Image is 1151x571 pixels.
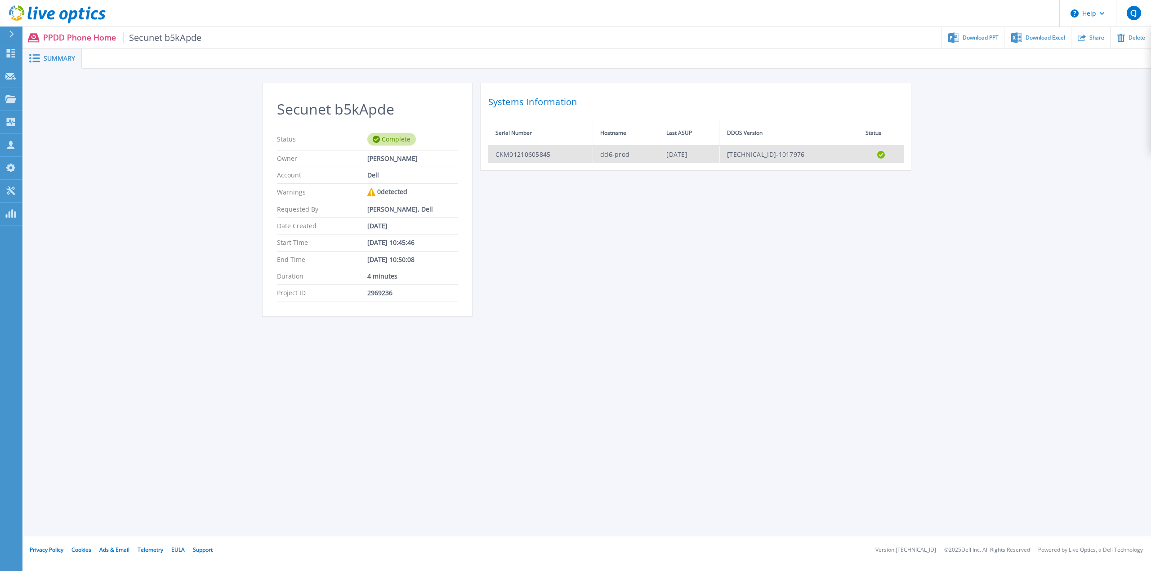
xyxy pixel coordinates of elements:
[367,256,458,263] div: [DATE] 10:50:08
[193,546,213,553] a: Support
[944,547,1030,553] li: © 2025 Dell Inc. All Rights Reserved
[488,146,593,163] td: CKM01210605845
[171,546,185,553] a: EULA
[367,222,458,230] div: [DATE]
[30,546,63,553] a: Privacy Policy
[659,146,720,163] td: [DATE]
[367,155,458,162] div: [PERSON_NAME]
[44,55,75,62] span: Summary
[488,121,593,146] th: Serial Number
[277,101,458,118] h2: Secunet b5kApde
[875,547,936,553] li: Version: [TECHNICAL_ID]
[1130,9,1137,17] span: CJ
[277,256,367,263] p: End Time
[720,146,858,163] td: [TECHNICAL_ID]-1017976
[488,94,904,110] h2: Systems Information
[659,121,720,146] th: Last ASUP
[43,32,202,43] p: PPDD Phone Home
[138,546,163,553] a: Telemetry
[277,273,367,280] p: Duration
[1129,35,1145,40] span: Delete
[1089,35,1104,40] span: Share
[99,546,129,553] a: Ads & Email
[277,188,367,196] p: Warnings
[367,172,458,179] div: Dell
[123,32,202,43] span: Secunet b5kApde
[277,155,367,162] p: Owner
[367,188,458,196] div: 0 detected
[367,273,458,280] div: 4 minutes
[593,121,659,146] th: Hostname
[277,222,367,230] p: Date Created
[277,172,367,179] p: Account
[71,546,91,553] a: Cookies
[1038,547,1143,553] li: Powered by Live Optics, a Dell Technology
[277,289,367,297] p: Project ID
[963,35,999,40] span: Download PPT
[277,133,367,146] p: Status
[367,206,458,213] div: [PERSON_NAME], Dell
[1026,35,1065,40] span: Download Excel
[593,146,659,163] td: dd6-prod
[277,239,367,246] p: Start Time
[367,133,416,146] div: Complete
[367,289,458,297] div: 2969236
[858,121,903,146] th: Status
[277,206,367,213] p: Requested By
[367,239,458,246] div: [DATE] 10:45:46
[720,121,858,146] th: DDOS Version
